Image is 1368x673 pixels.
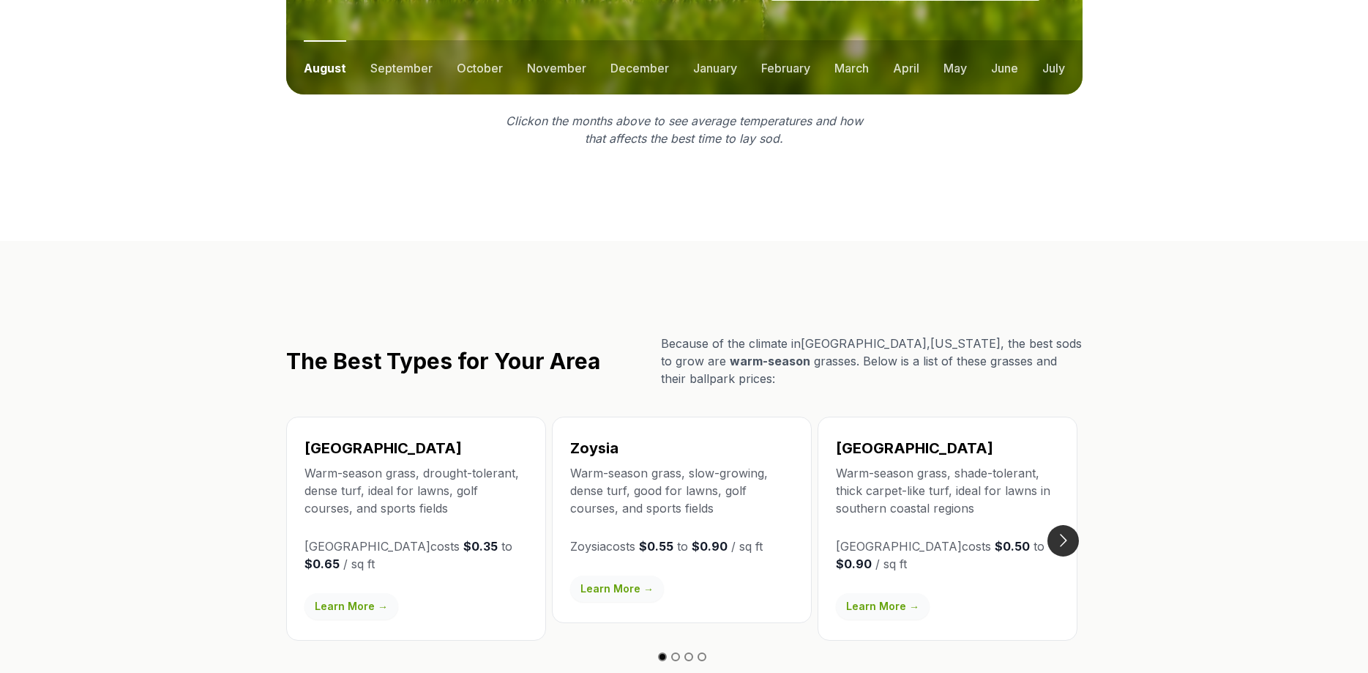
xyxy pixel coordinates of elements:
button: Go to slide 3 [684,652,693,661]
strong: $0.55 [639,539,673,554]
a: Learn More → [836,593,930,620]
strong: $0.90 [836,557,872,571]
a: Learn More → [304,593,398,620]
button: february [761,40,810,94]
strong: $0.35 [463,539,498,554]
button: november [527,40,586,94]
button: Go to slide 2 [671,652,680,661]
button: july [1042,40,1065,94]
button: september [370,40,433,94]
p: Warm-season grass, drought-tolerant, dense turf, ideal for lawns, golf courses, and sports fields [304,464,528,517]
button: may [943,40,967,94]
button: june [991,40,1018,94]
p: Because of the climate in [GEOGRAPHIC_DATA] , [US_STATE] , the best sods to grow are grasses. Bel... [661,335,1083,387]
button: Go to slide 4 [698,652,706,661]
p: [GEOGRAPHIC_DATA] costs to / sq ft [304,538,528,573]
button: Go to next slide [1047,525,1079,557]
p: Zoysia costs to / sq ft [570,538,793,555]
p: Warm-season grass, slow-growing, dense turf, good for lawns, golf courses, and sports fields [570,464,793,517]
button: august [304,40,346,94]
strong: $0.50 [995,539,1030,554]
h2: The Best Types for Your Area [286,348,600,374]
button: january [693,40,737,94]
span: warm-season [730,354,810,368]
strong: $0.90 [692,539,728,554]
button: april [893,40,919,94]
button: march [834,40,869,94]
a: Learn More → [570,576,664,602]
h3: Zoysia [570,438,793,458]
strong: $0.65 [304,557,340,571]
p: Warm-season grass, shade-tolerant, thick carpet-like turf, ideal for lawns in southern coastal re... [836,464,1059,517]
h3: [GEOGRAPHIC_DATA] [304,438,528,458]
p: [GEOGRAPHIC_DATA] costs to / sq ft [836,538,1059,573]
button: december [610,40,669,94]
button: Go to slide 1 [658,652,667,661]
button: october [457,40,503,94]
h3: [GEOGRAPHIC_DATA] [836,438,1059,458]
p: Click on the months above to see average temperatures and how that affects the best time to lay sod. [497,112,872,147]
